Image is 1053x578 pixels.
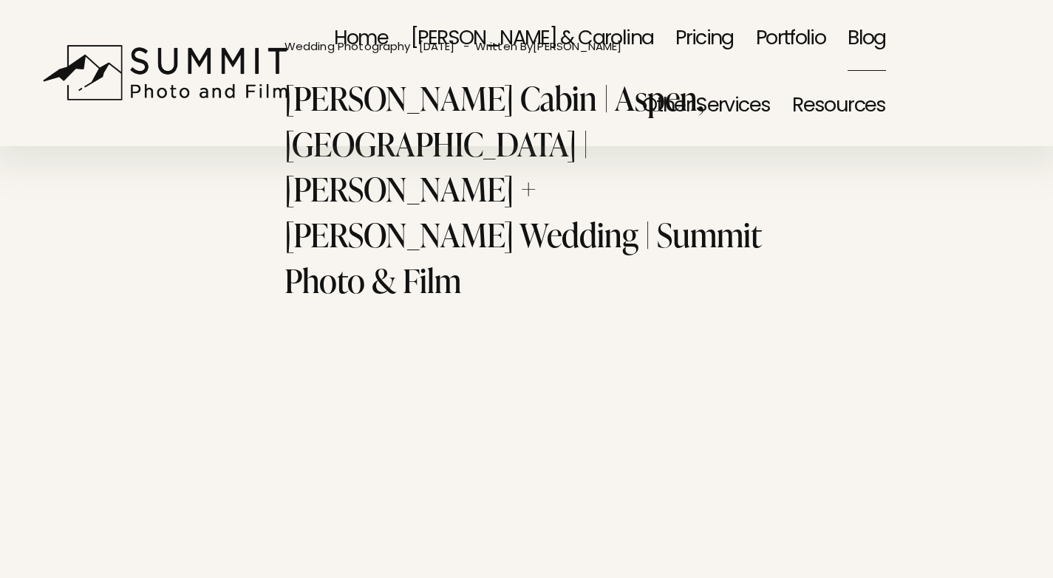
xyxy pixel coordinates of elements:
[848,5,886,73] a: Blog
[756,5,825,73] a: Portfolio
[642,73,770,141] a: folder dropdown
[334,5,389,73] a: Home
[792,75,885,138] span: Resources
[642,75,770,138] span: Other Services
[410,5,653,73] a: [PERSON_NAME] & Carolina
[284,75,769,303] h1: [PERSON_NAME] Cabin | Aspen, [GEOGRAPHIC_DATA] | [PERSON_NAME] + [PERSON_NAME] Wedding | Summit P...
[675,5,734,73] a: Pricing
[792,73,885,141] a: folder dropdown
[42,44,297,101] img: Summit Photo and Film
